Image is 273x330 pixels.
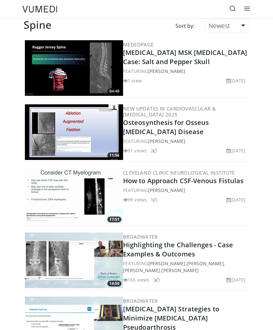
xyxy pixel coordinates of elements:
li: 165 views [123,276,149,283]
a: Osteosynthesis for Osseus [MEDICAL_DATA] Disease [123,118,209,136]
li: 1 [151,196,157,203]
li: 99 views [123,196,147,203]
div: FEATURING [123,68,248,75]
div: FEATURING [123,187,248,194]
a: 17:51 [25,168,123,224]
a: MedEdPage [123,41,154,48]
li: [DATE] [226,276,246,283]
img: d4e2d1b8-fc65-491e-a489-70d19feb2127.300x170_q85_crop-smart_upscale.jpg [25,104,123,160]
a: [PERSON_NAME] [161,267,198,273]
a: [PERSON_NAME] [148,260,185,267]
li: 2 [151,147,157,154]
a: Cleveland Clinic Neurological Institute [123,169,235,176]
span: 04:48 [107,88,121,94]
li: [DATE] [226,147,246,154]
div: Sort by: [171,19,199,33]
img: c3b4c2ee-c3ef-47ed-868e-16e9388a70e5.300x170_q85_crop-smart_upscale.jpg [25,168,123,224]
li: 1 view [123,77,142,84]
span: 11:56 [107,152,121,158]
a: 04:48 [25,40,123,96]
a: [PERSON_NAME] [148,68,185,74]
a: [PERSON_NAME] [148,138,185,144]
div: FEATURING [123,138,248,145]
li: [DATE] [226,77,246,84]
li: [DATE] [226,196,246,203]
a: Highlighting the Challenges - Case Examples & Outcomes [123,240,233,258]
img: VuMedi Logo [23,6,57,12]
span: Newest [209,21,230,30]
a: 11:56 [25,104,123,160]
h2: Spine [24,19,51,31]
a: How to Approach CSF-Venous Fistulas [123,176,244,185]
img: c04d7052-9754-494e-a850-c2575aa74beb.300x170_q85_crop-smart_upscale.jpg [25,40,123,96]
a: New Updates in Cardiovascular & [MEDICAL_DATA] 2025 [123,105,216,118]
a: [PERSON_NAME] [187,260,224,267]
img: d3c13b3e-408a-4ed5-b75d-aa4012de9a7b.300x170_q85_crop-smart_upscale.jpg [25,233,123,288]
a: Newest [204,19,249,33]
a: [PERSON_NAME] [123,267,160,273]
span: 14:50 [107,281,121,287]
a: [PERSON_NAME] [148,187,185,193]
li: 3 [153,276,160,283]
a: 14:50 [25,233,123,288]
a: [MEDICAL_DATA] MSK [MEDICAL_DATA] Case: Salt and Pepper Skull [123,48,247,66]
a: BroadWater [123,298,157,304]
span: 17:51 [107,217,121,222]
a: BroadWater [123,234,157,240]
li: 91 views [123,147,147,154]
div: FEATURING , , , [123,260,248,274]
